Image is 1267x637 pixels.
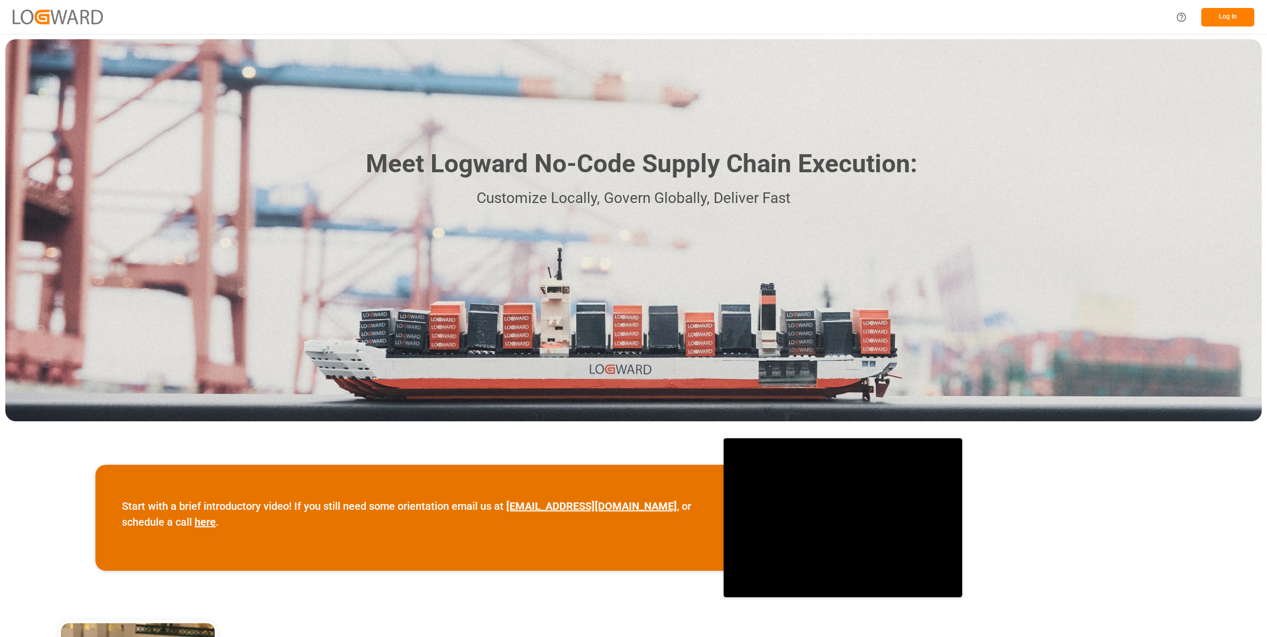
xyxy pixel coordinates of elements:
[350,187,917,210] p: Customize Locally, Govern Globally, Deliver Fast
[122,498,697,530] p: Start with a brief introductory video! If you still need some orientation email us at , or schedu...
[1169,5,1193,29] button: Help Center
[1201,8,1254,26] button: Log In
[506,500,677,512] a: [EMAIL_ADDRESS][DOMAIN_NAME]
[13,10,103,24] img: Logward_new_orange.png
[366,145,917,183] h1: Meet Logward No-Code Supply Chain Execution:
[195,516,216,528] a: here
